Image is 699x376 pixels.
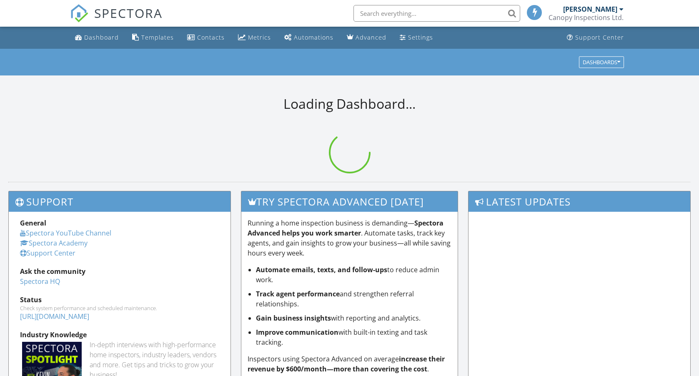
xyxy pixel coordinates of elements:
[94,4,163,22] span: SPECTORA
[129,30,177,45] a: Templates
[141,33,174,41] div: Templates
[549,13,624,22] div: Canopy Inspections Ltd.
[20,295,219,305] div: Status
[248,354,452,374] p: Inspectors using Spectora Advanced on average .
[248,33,271,41] div: Metrics
[281,30,337,45] a: Automations (Basic)
[256,265,452,285] li: to reduce admin work.
[408,33,433,41] div: Settings
[564,30,627,45] a: Support Center
[396,30,436,45] a: Settings
[248,218,452,258] p: Running a home inspection business is demanding— . Automate tasks, track key agents, and gain ins...
[256,327,452,347] li: with built-in texting and task tracking.
[20,228,111,238] a: Spectora YouTube Channel
[20,248,75,258] a: Support Center
[256,313,331,323] strong: Gain business insights
[235,30,274,45] a: Metrics
[20,218,46,228] strong: General
[469,191,690,212] h3: Latest Updates
[356,33,386,41] div: Advanced
[583,59,620,65] div: Dashboards
[20,277,60,286] a: Spectora HQ
[343,30,390,45] a: Advanced
[20,312,89,321] a: [URL][DOMAIN_NAME]
[70,4,88,23] img: The Best Home Inspection Software - Spectora
[241,191,458,212] h3: Try spectora advanced [DATE]
[353,5,520,22] input: Search everything...
[20,238,88,248] a: Spectora Academy
[563,5,617,13] div: [PERSON_NAME]
[248,218,443,238] strong: Spectora Advanced helps you work smarter
[72,30,122,45] a: Dashboard
[70,11,163,29] a: SPECTORA
[20,330,219,340] div: Industry Knowledge
[197,33,225,41] div: Contacts
[184,30,228,45] a: Contacts
[256,328,338,337] strong: Improve communication
[20,266,219,276] div: Ask the community
[84,33,119,41] div: Dashboard
[294,33,333,41] div: Automations
[579,56,624,68] button: Dashboards
[20,305,219,311] div: Check system performance and scheduled maintenance.
[256,289,452,309] li: and strengthen referral relationships.
[256,289,340,298] strong: Track agent performance
[248,354,445,373] strong: increase their revenue by $600/month—more than covering the cost
[9,191,230,212] h3: Support
[575,33,624,41] div: Support Center
[256,313,452,323] li: with reporting and analytics.
[256,265,387,274] strong: Automate emails, texts, and follow-ups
